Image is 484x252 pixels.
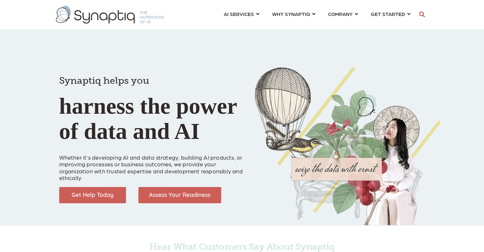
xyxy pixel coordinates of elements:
span: Synaptiq helps you [59,75,149,86]
span: AI SERVICES [224,10,254,18]
a: COMPANY [328,8,358,20]
span: WHY SYNAPTIQ [272,10,310,18]
img: Assess Your Readiness [138,187,221,203]
img: synaptiq logo-1 [56,6,164,24]
img: Collage of girl, balloon, bird, and butterfly, with seize the data with ernst text [255,67,441,226]
span: GET STARTED [371,10,405,18]
a: GET STARTED [371,8,410,20]
img: Get Help Today [59,187,126,203]
a: WHY SYNAPTIQ [272,8,315,20]
span: COMPANY [328,10,353,18]
a: AI SERVICES [224,8,259,20]
p: Whether it’s developing AI and data strategy, building AI products, or improving processes or bus... [59,147,245,181]
h1: harness the power of data and AI [59,64,245,144]
nav: menu [217,3,417,26]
